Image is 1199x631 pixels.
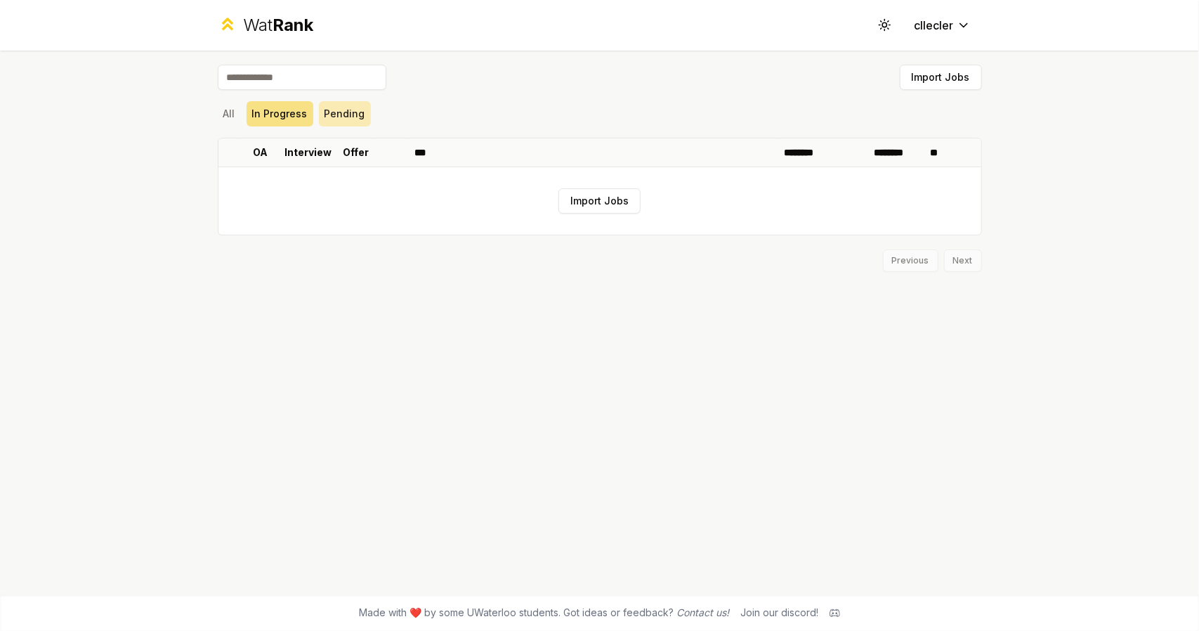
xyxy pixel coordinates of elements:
[900,65,982,90] button: Import Jobs
[903,13,982,38] button: cllecler
[676,606,729,618] a: Contact us!
[218,14,314,37] a: WatRank
[247,101,313,126] button: In Progress
[343,145,369,160] p: Offer
[218,101,241,126] button: All
[915,17,954,34] span: cllecler
[558,188,641,214] button: Import Jobs
[319,101,371,126] button: Pending
[273,15,313,35] span: Rank
[359,606,729,620] span: Made with ❤️ by some UWaterloo students. Got ideas or feedback?
[740,606,818,620] div: Join our discord!
[253,145,268,160] p: OA
[284,145,332,160] p: Interview
[243,14,313,37] div: Wat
